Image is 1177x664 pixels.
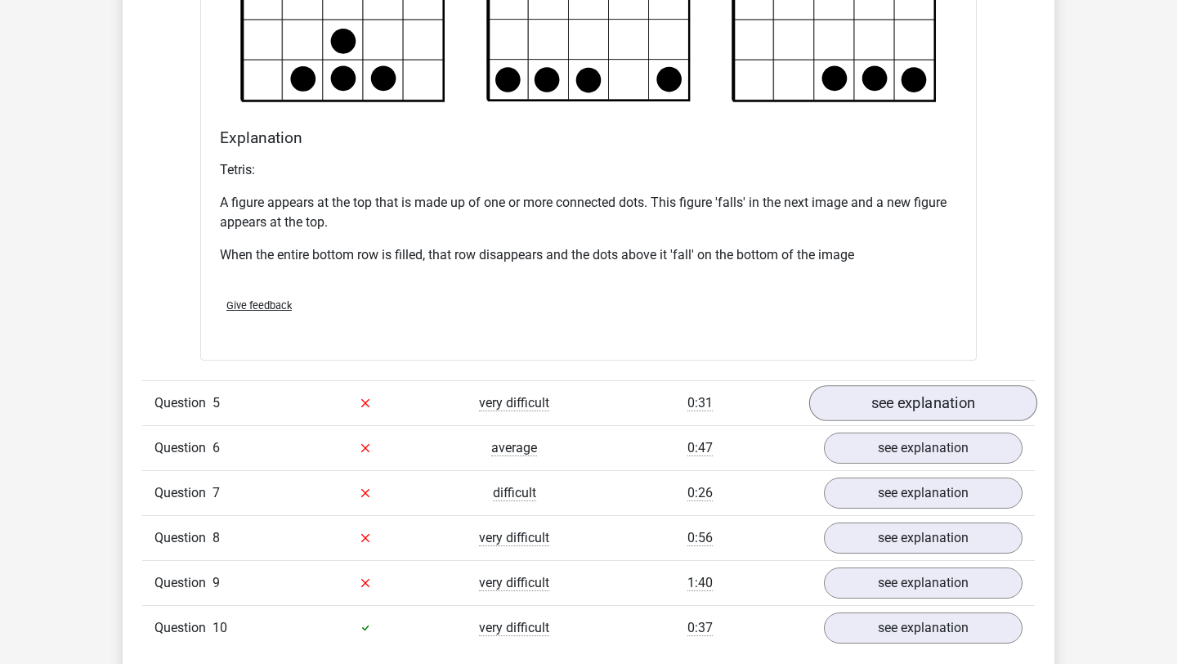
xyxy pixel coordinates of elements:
[687,620,713,636] span: 0:37
[154,438,213,458] span: Question
[154,483,213,503] span: Question
[220,128,957,147] h4: Explanation
[479,395,549,411] span: very difficult
[824,523,1023,554] a: see explanation
[687,575,713,591] span: 1:40
[479,620,549,636] span: very difficult
[213,530,220,545] span: 8
[154,528,213,548] span: Question
[491,440,537,456] span: average
[687,395,713,411] span: 0:31
[220,193,957,232] p: A figure appears at the top that is made up of one or more connected dots. This figure 'falls' in...
[154,573,213,593] span: Question
[154,393,213,413] span: Question
[687,530,713,546] span: 0:56
[220,245,957,265] p: When the entire bottom row is filled, that row disappears and the dots above it 'fall' on the bot...
[824,433,1023,464] a: see explanation
[493,485,536,501] span: difficult
[226,299,292,312] span: Give feedback
[809,385,1037,421] a: see explanation
[213,575,220,590] span: 9
[479,530,549,546] span: very difficult
[154,618,213,638] span: Question
[824,478,1023,509] a: see explanation
[687,485,713,501] span: 0:26
[824,568,1023,599] a: see explanation
[213,485,220,500] span: 7
[213,620,227,635] span: 10
[213,440,220,455] span: 6
[220,160,957,180] p: Tetris:
[687,440,713,456] span: 0:47
[213,395,220,411] span: 5
[824,612,1023,644] a: see explanation
[479,575,549,591] span: very difficult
